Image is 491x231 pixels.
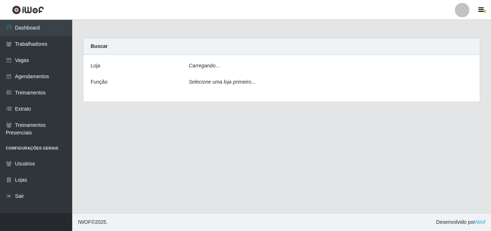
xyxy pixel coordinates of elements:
[12,5,44,14] img: CoreUI Logo
[78,219,91,225] span: IWOF
[91,62,100,70] label: Loja
[78,218,108,226] span: © 2025 .
[436,218,485,226] span: Desenvolvido por
[475,219,485,225] a: iWof
[189,63,220,68] i: Carregando...
[91,78,108,86] label: Função
[91,43,108,49] strong: Buscar
[189,79,255,85] i: Selecione uma loja primeiro...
